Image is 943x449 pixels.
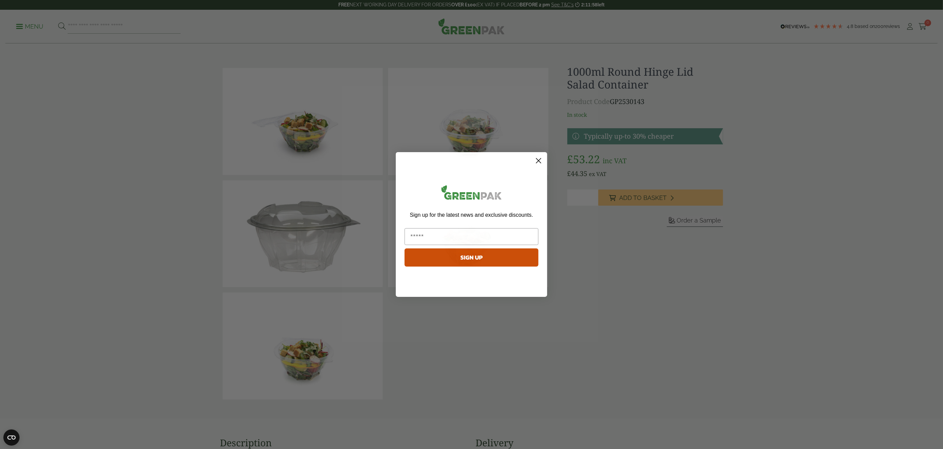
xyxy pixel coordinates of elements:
input: Email [405,228,538,245]
img: greenpak_logo [405,182,538,205]
button: Open CMP widget [3,429,20,446]
button: Close dialog [533,155,544,167]
button: SIGN UP [405,248,538,267]
span: Sign up for the latest news and exclusive discounts. [410,212,533,218]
